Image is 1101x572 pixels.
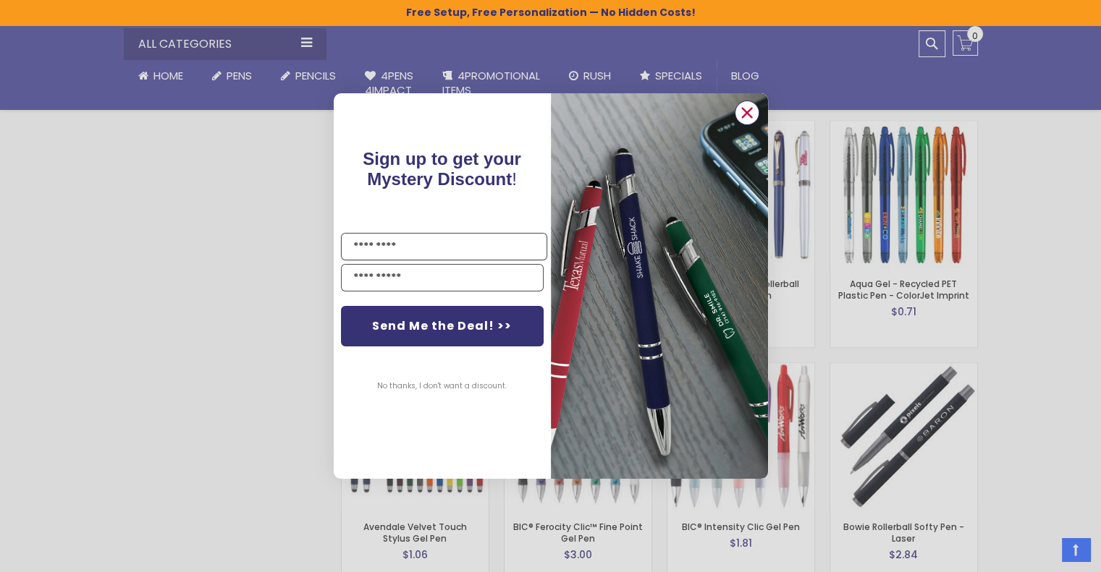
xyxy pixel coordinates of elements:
[341,264,544,291] input: YOUR EMAIL
[735,101,759,125] button: Close dialog
[982,533,1101,572] iframe: Google Customer Reviews
[341,306,544,346] button: Send Me the Deal! >>
[363,149,521,189] span: Sign up to get your Mystery Discount
[370,368,514,404] button: No thanks, I don't want a discount.
[363,149,521,189] span: !
[551,93,768,479] img: 081b18bf-2f98-4675-a917-09431eb06994.jpeg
